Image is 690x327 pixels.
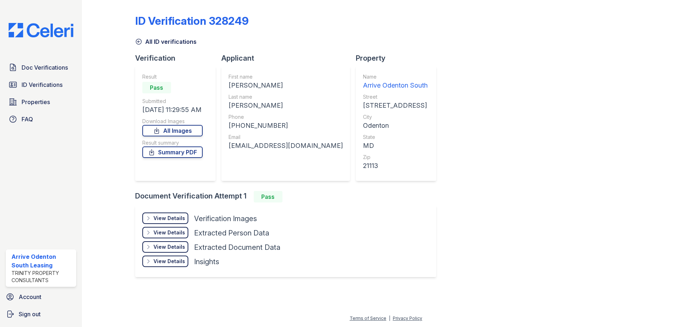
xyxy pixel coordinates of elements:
[229,141,343,151] div: [EMAIL_ADDRESS][DOMAIN_NAME]
[3,307,79,321] a: Sign out
[153,215,185,222] div: View Details
[135,191,442,202] div: Document Verification Attempt 1
[393,316,422,321] a: Privacy Policy
[135,53,221,63] div: Verification
[389,316,390,321] div: |
[11,252,73,270] div: Arrive Odenton South Leasing
[142,98,203,105] div: Submitted
[229,80,343,90] div: [PERSON_NAME]
[135,14,249,27] div: ID Verification 328249
[6,78,76,92] a: ID Verifications
[221,53,356,63] div: Applicant
[350,316,386,321] a: Terms of Service
[6,60,76,75] a: Doc Verifications
[363,73,428,90] a: Name Arrive Odenton South
[19,310,41,318] span: Sign out
[3,290,79,304] a: Account
[142,118,203,125] div: Download Images
[6,95,76,109] a: Properties
[229,73,343,80] div: First name
[194,228,269,238] div: Extracted Person Data
[142,146,203,158] a: Summary PDF
[135,37,197,46] a: All ID verifications
[363,73,428,80] div: Name
[11,270,73,284] div: Trinity Property Consultants
[363,154,428,161] div: Zip
[363,121,428,131] div: Odenton
[3,23,79,37] img: CE_Logo_Blue-a8612792a0a2168367f1c8372b55b34899dd931a85d93a1a3d3e32e68fde9ad4.png
[229,113,343,121] div: Phone
[363,80,428,90] div: Arrive Odenton South
[363,134,428,141] div: State
[153,258,185,265] div: View Details
[254,191,282,202] div: Pass
[229,93,343,101] div: Last name
[194,257,219,267] div: Insights
[6,112,76,126] a: FAQ
[22,115,33,123] span: FAQ
[356,53,442,63] div: Property
[363,113,428,121] div: City
[229,101,343,111] div: [PERSON_NAME]
[142,105,203,115] div: [DATE] 11:29:55 AM
[22,63,68,72] span: Doc Verifications
[142,139,203,146] div: Result summary
[660,298,683,320] iframe: chat widget
[142,82,171,93] div: Pass
[229,134,343,141] div: Email
[194,214,257,224] div: Verification Images
[363,141,428,151] div: MD
[363,161,428,171] div: 21113
[194,242,280,252] div: Extracted Document Data
[153,243,185,251] div: View Details
[363,101,428,111] div: [STREET_ADDRESS]
[19,293,41,301] span: Account
[229,121,343,131] div: [PHONE_NUMBER]
[22,98,50,106] span: Properties
[153,229,185,236] div: View Details
[142,125,203,136] a: All Images
[22,80,63,89] span: ID Verifications
[142,73,203,80] div: Result
[363,93,428,101] div: Street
